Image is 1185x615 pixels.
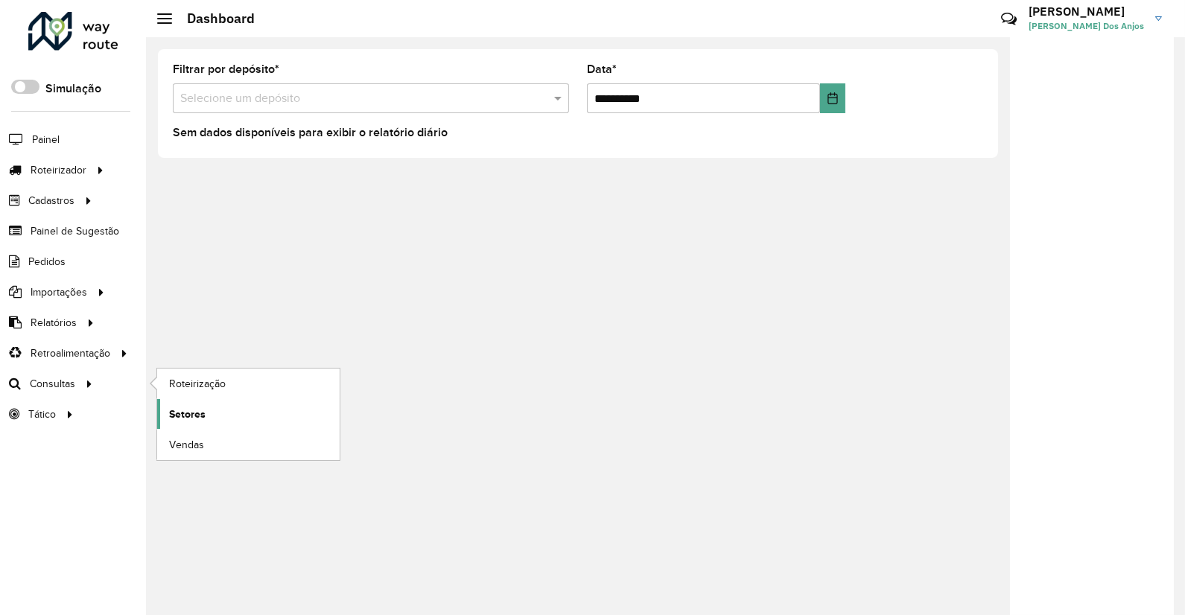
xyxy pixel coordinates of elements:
a: Roteirização [157,369,340,398]
span: Retroalimentação [31,345,110,361]
span: Pedidos [28,254,66,270]
span: Tático [28,407,56,422]
label: Filtrar por depósito [173,60,279,78]
span: Cadastros [28,193,74,208]
a: Contato Rápido [993,3,1025,35]
label: Simulação [45,80,101,98]
label: Data [587,60,617,78]
button: Choose Date [820,83,845,113]
h2: Dashboard [172,10,255,27]
span: Vendas [169,437,204,453]
span: Consultas [30,376,75,392]
span: Roteirizador [31,162,86,178]
span: Painel de Sugestão [31,223,119,239]
span: Importações [31,284,87,300]
label: Sem dados disponíveis para exibir o relatório diário [173,124,448,141]
span: [PERSON_NAME] Dos Anjos [1029,19,1144,33]
h3: [PERSON_NAME] [1029,4,1144,19]
a: Setores [157,399,340,429]
span: Painel [32,132,60,147]
span: Setores [169,407,206,422]
span: Relatórios [31,315,77,331]
span: Roteirização [169,376,226,392]
a: Vendas [157,430,340,459]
